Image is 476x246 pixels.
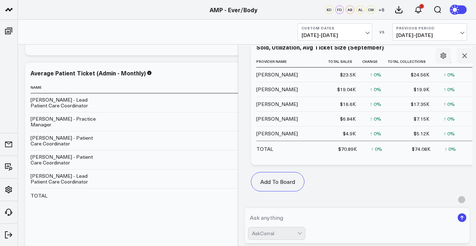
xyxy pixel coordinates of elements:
div: ↑ 0% [444,130,455,137]
div: [PERSON_NAME] [256,115,298,122]
div: KD [325,5,333,14]
button: +6 [377,5,386,14]
div: $7.15K [414,115,429,122]
div: CW [367,5,375,14]
div: [PERSON_NAME] [256,86,298,93]
div: [PERSON_NAME] [256,101,298,108]
span: [DATE] - [DATE] [302,32,368,38]
div: $5.12K [414,130,429,137]
span: [DATE] - [DATE] [396,32,463,38]
div: $70.89K [338,145,357,153]
div: [PERSON_NAME] [256,71,298,78]
th: [DATE] [102,82,377,93]
div: FD [335,5,344,14]
div: TOTAL [256,145,273,153]
div: $24.56K [411,71,429,78]
td: TOTAL [31,188,102,203]
div: ↑ 0% [444,115,455,122]
div: $19.9K [414,86,429,93]
td: [PERSON_NAME] - Lead Patient Care Coordinator [31,169,102,188]
td: [PERSON_NAME] - Patient Care Coordinator [31,150,102,169]
div: AB [346,5,354,14]
div: ↑ 0% [444,101,455,108]
div: ↑ 0% [444,86,455,93]
div: $19.04K [337,86,356,93]
div: Average Patient Ticket (Admin - Monthly) [31,69,146,77]
a: AMP - Ever/Body [210,6,257,14]
td: [PERSON_NAME] - Patient Care Coordinator [31,131,102,150]
div: ↑ 0% [445,145,456,153]
div: ↑ 0% [444,71,455,78]
div: $17.35K [411,101,429,108]
th: Name [31,82,102,93]
div: AskCorral [252,231,297,236]
div: [PERSON_NAME] [256,130,298,137]
div: ↑ 0% [370,101,381,108]
div: $23.5K [340,71,356,78]
div: ↑ 0% [370,71,381,78]
div: ↑ 0% [370,115,381,122]
div: $4.9K [343,130,356,137]
div: VS [376,30,389,34]
span: + 6 [378,7,384,12]
div: $74.08K [412,145,430,153]
th: Total Collections [388,56,436,68]
th: Provider Name [256,56,328,68]
button: Previous Period[DATE]-[DATE] [392,23,467,41]
button: Add To Board [251,172,304,191]
b: Custom Dates [302,26,368,30]
th: Total Sales [328,56,362,68]
b: Previous Period [396,26,463,30]
div: ↑ 0% [371,145,382,153]
div: 1 [419,4,424,9]
div: $6.84K [340,115,356,122]
button: Custom Dates[DATE]-[DATE] [298,23,372,41]
th: Change [362,56,388,68]
td: [PERSON_NAME] - Lead Patient Care Coordinator [31,93,102,112]
div: $16.6K [340,101,356,108]
div: ↑ 0% [370,86,381,93]
div: AL [356,5,365,14]
div: ↑ 0% [370,130,381,137]
td: [PERSON_NAME] - Practice Manager [31,112,102,131]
